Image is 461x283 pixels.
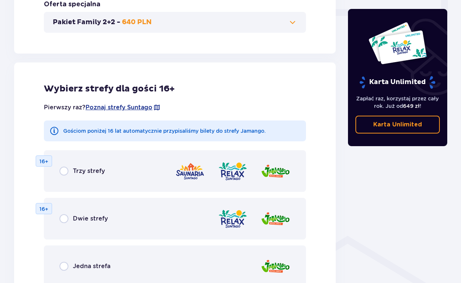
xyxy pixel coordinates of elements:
[122,18,152,27] p: 640 PLN
[218,208,248,229] img: zone logo
[355,95,440,110] p: Zapłać raz, korzystaj przez cały rok. Już od !
[44,83,306,94] p: Wybierz strefy dla gości 16+
[359,76,436,89] p: Karta Unlimited
[261,256,290,277] img: zone logo
[63,127,266,135] p: Gościom poniżej 16 lat automatycznie przypisaliśmy bilety do strefy Jamango.
[373,120,422,129] p: Karta Unlimited
[73,215,108,223] p: Dwie strefy
[355,116,440,134] a: Karta Unlimited
[261,208,290,229] img: zone logo
[73,262,110,270] p: Jedna strefa
[53,18,297,27] button: Pakiet Family 2+2 -640 PLN
[53,18,120,27] p: Pakiet Family 2+2 -
[175,161,205,182] img: zone logo
[73,167,105,175] p: Trzy strefy
[86,103,152,112] a: Poznaj strefy Suntago
[403,103,420,109] span: 649 zł
[39,205,48,213] p: 16+
[39,158,48,165] p: 16+
[261,161,290,182] img: zone logo
[218,161,248,182] img: zone logo
[44,103,161,112] p: Pierwszy raz?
